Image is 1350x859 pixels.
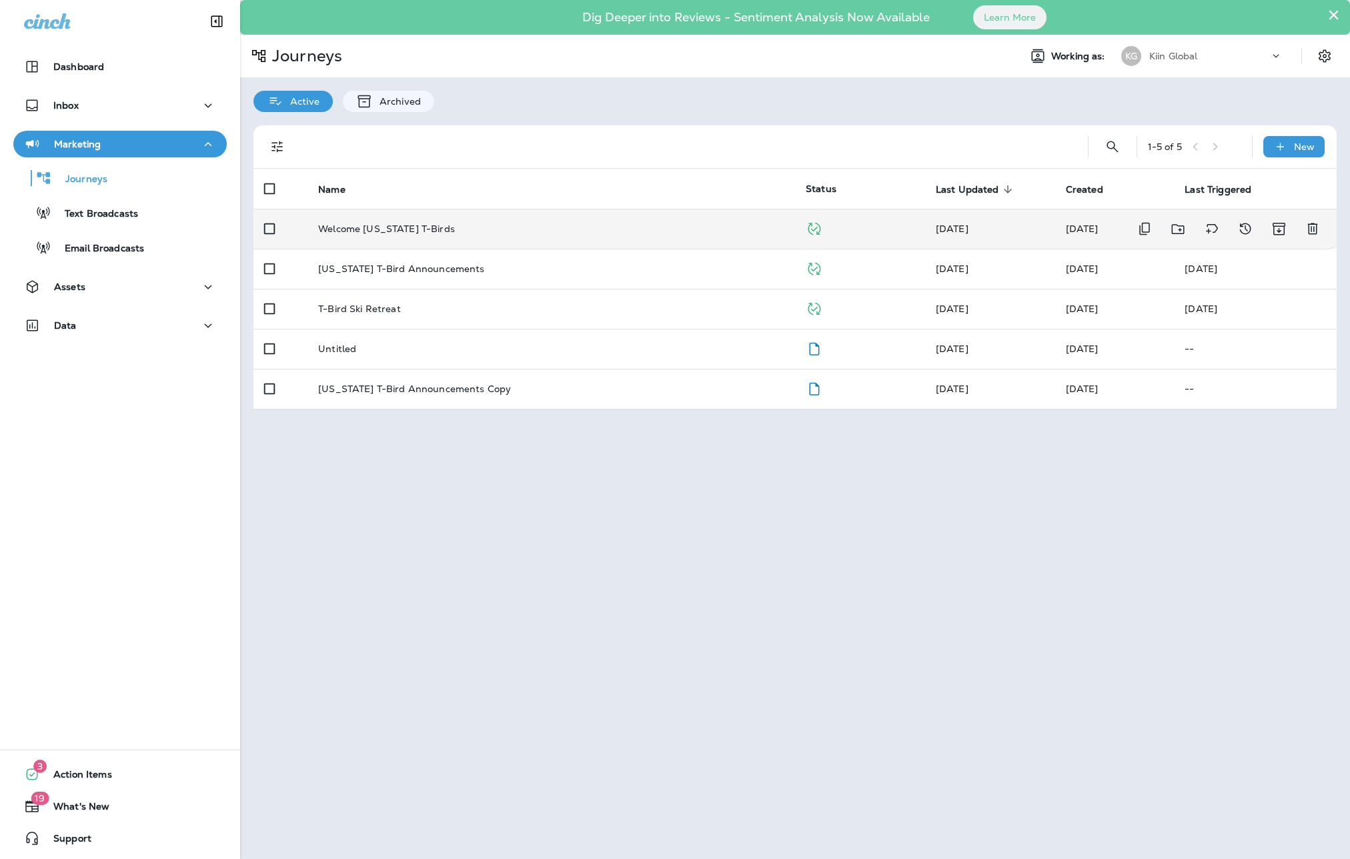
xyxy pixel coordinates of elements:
span: Name [318,183,363,195]
p: Journeys [52,173,107,186]
p: Archived [373,96,421,107]
button: Collapse Sidebar [198,8,235,35]
div: KG [1121,46,1141,66]
p: Assets [54,281,85,292]
button: Duplicate [1131,215,1158,243]
p: Active [283,96,319,107]
button: Search Journeys [1099,133,1126,160]
span: Created [1066,184,1103,195]
p: Welcome [US_STATE] T-Birds [318,223,455,234]
button: Move to folder [1165,215,1192,243]
button: Data [13,312,227,339]
p: Journeys [267,46,342,66]
span: 19 [31,792,49,805]
span: Landon Pitcher [1066,263,1099,275]
div: 1 - 5 of 5 [1148,141,1182,152]
span: Zapier [936,223,968,235]
span: Last Updated [936,183,1017,195]
button: Dashboard [13,53,227,80]
button: Assets [13,273,227,300]
span: Frank Carreno [936,383,968,395]
p: [US_STATE] T-Bird Announcements Copy [318,383,511,394]
span: Landon Pitcher [1066,223,1099,235]
td: [DATE] [1174,249,1337,289]
button: Add tags [1199,215,1225,243]
p: Inbox [53,100,79,111]
td: [DATE] [1174,289,1337,329]
p: Email Broadcasts [51,243,144,255]
span: Josh Naidoo [1066,343,1099,355]
span: Josh Naidoo [936,343,968,355]
p: Untitled [318,343,356,354]
p: [US_STATE] T-Bird Announcements [318,263,484,274]
span: Status [806,183,836,195]
button: Support [13,825,227,852]
p: New [1294,141,1315,152]
span: Landon Pitcher [1066,303,1099,315]
button: 3Action Items [13,761,227,788]
p: T-Bird Ski Retreat [318,303,401,314]
span: Published [806,221,822,233]
p: -- [1185,343,1326,354]
p: Marketing [54,139,101,149]
span: Last Triggered [1185,183,1269,195]
span: Working as: [1051,51,1108,62]
p: Text Broadcasts [51,208,138,221]
span: Draft [806,381,822,393]
p: Dashboard [53,61,104,72]
button: Learn More [973,5,1047,29]
span: 3 [33,760,47,773]
button: Journeys [13,164,227,192]
button: Delete [1299,215,1326,243]
button: Filters [264,133,291,160]
span: Published [806,261,822,273]
p: Dig Deeper into Reviews - Sentiment Analysis Now Available [544,15,968,19]
span: Landon Pitcher [936,263,968,275]
button: Marketing [13,131,227,157]
button: Close [1327,4,1340,25]
button: Settings [1313,44,1337,68]
span: Frank Carreno [1066,383,1099,395]
button: 19What's New [13,793,227,820]
span: Action Items [40,769,112,785]
button: View Changelog [1232,215,1259,243]
p: -- [1185,383,1326,394]
span: Support [40,833,91,849]
span: Name [318,184,346,195]
span: Last Triggered [1185,184,1251,195]
button: Inbox [13,92,227,119]
span: Last Updated [936,184,999,195]
p: Data [54,320,77,331]
span: Published [806,301,822,313]
button: Email Broadcasts [13,233,227,261]
span: Landon Pitcher [936,303,968,315]
p: Kiin Global [1149,51,1198,61]
button: Archive [1265,215,1293,243]
span: Created [1066,183,1121,195]
button: Text Broadcasts [13,199,227,227]
span: What's New [40,801,109,817]
span: Draft [806,341,822,353]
